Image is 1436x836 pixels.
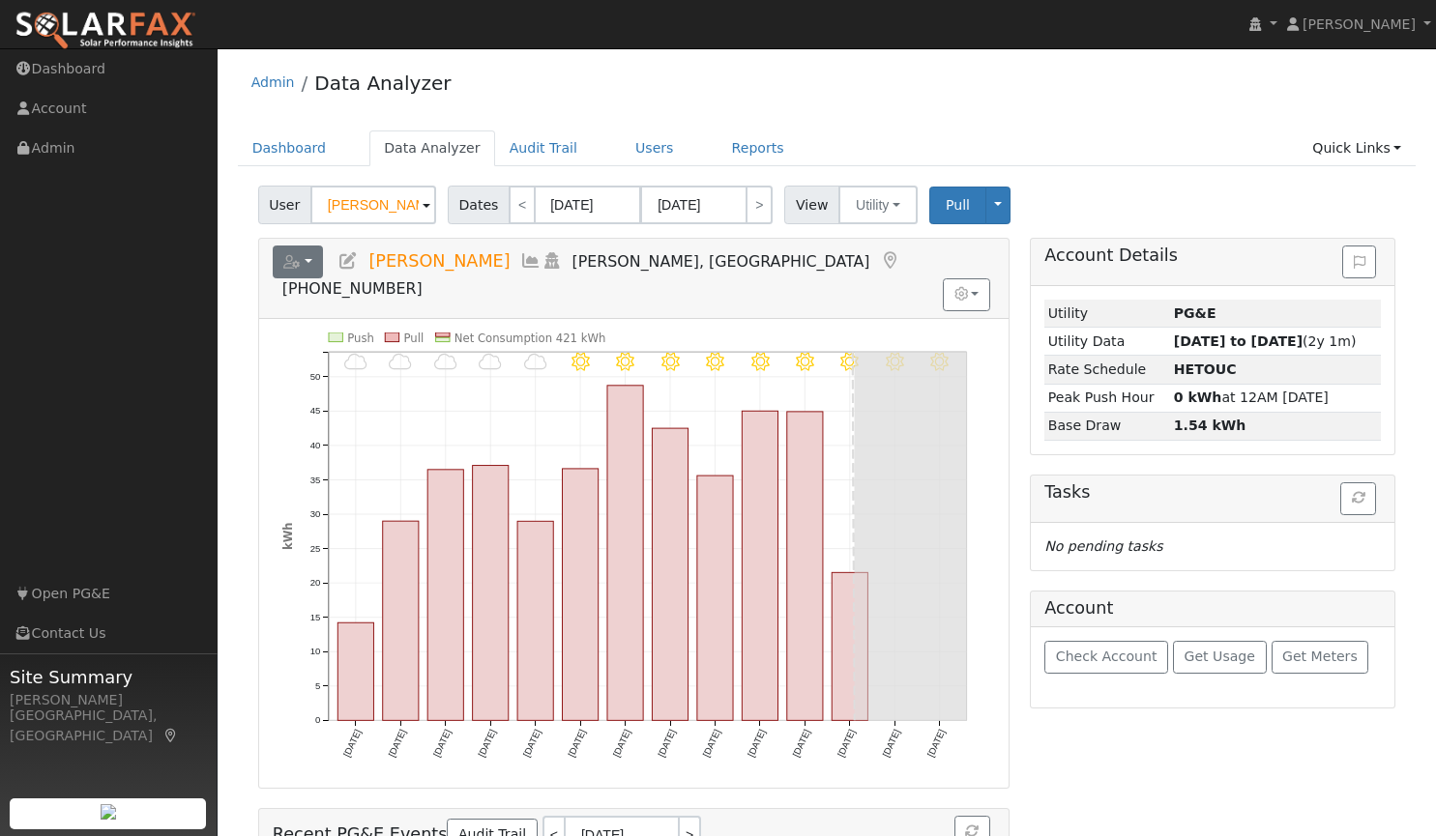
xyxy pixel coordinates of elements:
text: [DATE] [521,728,543,759]
rect: onclick="" [697,476,733,720]
text: [DATE] [566,728,588,759]
h5: Account [1044,598,1113,618]
text: [DATE] [835,728,858,759]
a: < [509,186,536,224]
i: 8/05 - MostlyCloudy [523,353,546,371]
i: 8/04 - MostlyCloudy [479,353,502,371]
span: [PHONE_NUMBER] [282,279,423,298]
button: Refresh [1340,482,1376,515]
i: 8/12 - MostlyClear [841,353,860,371]
text: kWh [280,522,294,550]
a: Login As (last Never) [542,251,563,271]
i: 8/07 - MostlyClear [616,353,634,371]
i: 8/06 - Clear [571,353,590,371]
text: [DATE] [386,728,408,759]
span: Site Summary [10,664,207,690]
strong: L [1174,361,1237,377]
a: > [746,186,773,224]
span: Pull [946,197,970,213]
text: 50 [309,371,320,382]
span: Get Usage [1185,649,1255,664]
text: 5 [315,680,320,691]
img: retrieve [101,804,116,820]
text: [DATE] [790,728,812,759]
h5: Tasks [1044,482,1381,503]
a: Quick Links [1298,130,1416,166]
text: 0 [315,715,320,726]
span: [PERSON_NAME] [1303,16,1416,32]
rect: onclick="" [337,622,373,720]
strong: ID: 17162345, authorized: 08/11/25 [1174,305,1216,321]
text: [DATE] [476,728,498,759]
button: Utility [838,186,918,224]
span: View [784,186,839,224]
text: [DATE] [925,728,948,759]
a: Admin [251,74,295,90]
text: [DATE] [341,728,364,759]
a: Users [621,130,689,166]
i: 8/09 - MostlyClear [706,353,724,371]
strong: 1.54 kWh [1174,418,1246,433]
text: [DATE] [656,728,678,759]
button: Get Usage [1173,641,1267,674]
text: Pull [403,331,424,344]
rect: onclick="" [607,386,643,721]
text: [DATE] [700,728,722,759]
rect: onclick="" [427,470,463,721]
a: Audit Trail [495,130,592,166]
span: Get Meters [1282,649,1358,664]
a: Multi-Series Graph [520,251,542,271]
i: 8/10 - MostlyClear [751,353,770,371]
rect: onclick="" [787,412,823,721]
i: 8/03 - MostlyCloudy [434,353,457,371]
text: 35 [309,475,320,485]
div: [PERSON_NAME] [10,690,207,710]
text: 30 [309,508,320,519]
span: Dates [448,186,510,224]
text: [DATE] [746,728,768,759]
text: Push [347,331,374,344]
rect: onclick="" [383,521,419,720]
td: Peak Push Hour [1044,384,1170,412]
td: at 12AM [DATE] [1170,384,1381,412]
input: Select a User [310,186,436,224]
span: [PERSON_NAME], [GEOGRAPHIC_DATA] [572,252,870,271]
rect: onclick="" [832,572,867,720]
rect: onclick="" [652,428,688,720]
div: [GEOGRAPHIC_DATA], [GEOGRAPHIC_DATA] [10,706,207,746]
td: Rate Schedule [1044,356,1170,384]
td: Base Draw [1044,412,1170,440]
i: 8/11 - MostlyClear [796,353,814,371]
text: [DATE] [431,728,454,759]
button: Pull [929,187,986,224]
a: Data Analyzer [314,72,451,95]
rect: onclick="" [562,469,598,721]
a: Map [879,251,900,271]
rect: onclick="" [472,466,508,721]
i: 8/02 - MostlyCloudy [389,353,412,371]
td: Utility [1044,300,1170,328]
span: [PERSON_NAME] [368,251,510,271]
text: 25 [309,543,320,554]
strong: [DATE] to [DATE] [1174,333,1303,349]
a: Dashboard [238,130,341,166]
a: Map [162,728,180,743]
text: 10 [309,646,320,656]
td: Utility Data [1044,328,1170,356]
img: SolarFax [15,11,196,51]
text: 40 [309,440,320,450]
text: 15 [309,612,320,622]
strong: 0 kWh [1174,389,1222,405]
i: 8/01 - MostlyCloudy [344,353,367,371]
span: User [258,186,311,224]
a: Data Analyzer [369,130,495,166]
a: Edit User (35166) [337,251,359,271]
text: 20 [309,577,320,588]
text: [DATE] [880,728,902,759]
rect: onclick="" [742,411,777,720]
a: Reports [718,130,799,166]
span: (2y 1m) [1174,333,1357,349]
i: No pending tasks [1044,538,1162,554]
button: Issue History [1342,245,1376,278]
text: 45 [309,405,320,416]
